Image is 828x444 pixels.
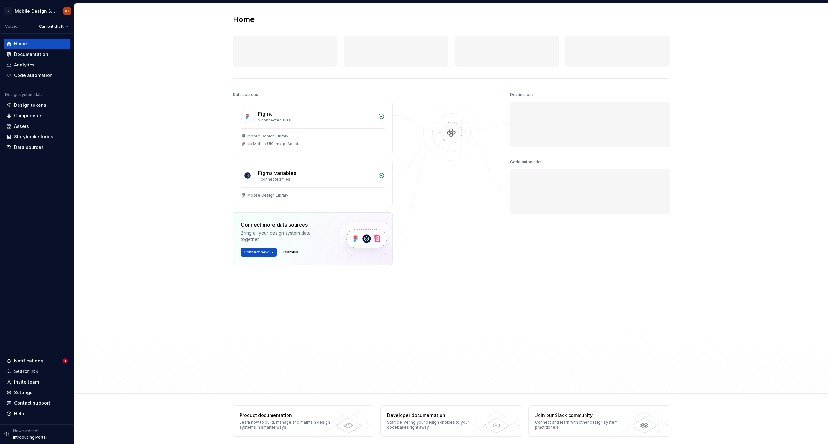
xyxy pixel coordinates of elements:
div: Contact support [14,400,50,406]
div: Help [14,410,24,417]
div: Join our Slack community [535,412,628,418]
span: Dismiss [283,250,298,255]
a: Code automation [4,70,70,81]
div: Figma [258,110,273,118]
span: 1 [63,358,68,363]
div: 📖 Mobile UIG Image Assets [247,141,301,146]
a: Storybook stories [4,132,70,142]
div: Data sources [14,144,44,151]
div: Analytics [14,62,34,68]
a: Home [4,39,70,49]
div: Mobile Design Library [247,193,288,198]
div: Start delivering your design choices to your codebases right away. [387,420,480,430]
button: Search ⌘K [4,366,70,377]
span: Current draft [39,24,64,29]
div: Developer documentation [387,412,480,418]
a: Figma2 connected filesMobile Design Library📖 Mobile UIG Image Assets [233,102,393,154]
div: Documentation [14,51,48,58]
div: Data sources [233,90,258,99]
button: Help [4,409,70,419]
div: Connect more data sources [241,221,327,229]
a: Assets [4,121,70,131]
button: Connect new [241,248,277,257]
button: Notifications1 [4,356,70,366]
div: Design tokens [14,102,46,108]
a: Figma variables1 connected filesMobile Design Library [233,161,393,206]
div: Connect and learn with other design system practitioners. [535,420,628,430]
div: Code automation [510,158,543,167]
a: Components [4,111,70,121]
div: Notifications [14,358,43,364]
div: Storybook stories [14,134,53,140]
div: Product documentation [240,412,333,418]
a: Settings [4,387,70,398]
div: Mobile Design Library [247,134,288,139]
div: Destinations [510,90,534,99]
p: Introducing Portal [13,435,47,440]
div: Settings [14,389,33,396]
div: S [4,7,12,15]
div: Design system data [5,92,43,97]
div: 2 connected files [258,118,374,123]
button: Contact support [4,398,70,408]
div: Home [14,41,27,47]
p: New release! [13,428,38,433]
a: Developer documentationStart delivering your design choices to your codebases right away. [380,405,522,437]
h2: Home [233,14,255,25]
div: Bring all your design system data together. [241,230,327,243]
div: Mobile Design System [15,8,56,14]
a: Join our Slack communityConnect and learn with other design system practitioners. [528,405,670,437]
div: Figma variables [258,169,296,177]
div: Version [5,24,20,29]
div: Code automation [14,72,53,79]
div: Search ⌘K [14,368,38,375]
div: Invite team [14,379,39,385]
button: Dismiss [280,248,301,257]
a: Invite team [4,377,70,387]
a: Design tokens [4,100,70,110]
a: Documentation [4,49,70,59]
div: AJ [65,9,69,14]
div: Components [14,113,42,119]
button: Current draft [36,22,72,31]
div: 1 connected files [258,177,374,182]
a: Data sources [4,142,70,152]
a: Analytics [4,60,70,70]
div: Learn how to build, manage and maintain design systems in smarter ways. [240,420,333,430]
span: Connect new [244,250,269,255]
a: Product documentationLearn how to build, manage and maintain design systems in smarter ways. [233,405,374,437]
button: SMobile Design SystemAJ [1,4,73,18]
div: Assets [14,123,29,129]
